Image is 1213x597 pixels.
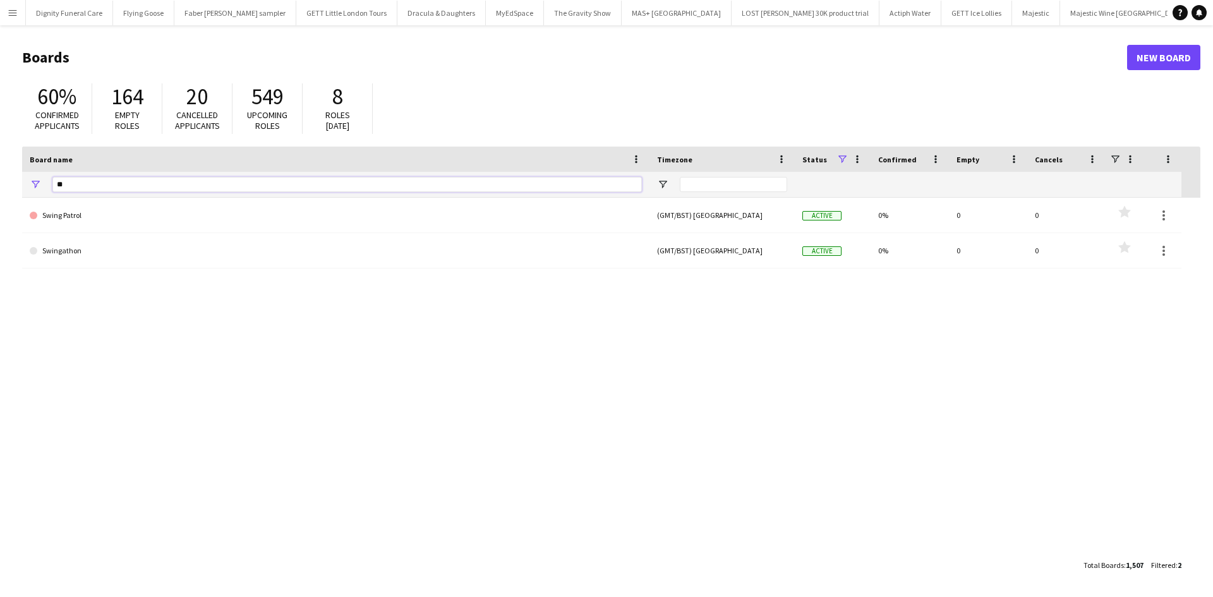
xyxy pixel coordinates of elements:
span: Confirmed [878,155,917,164]
span: Upcoming roles [247,109,287,131]
div: : [1083,553,1144,577]
div: (GMT/BST) [GEOGRAPHIC_DATA] [649,233,795,268]
input: Timezone Filter Input [680,177,787,192]
span: Board name [30,155,73,164]
button: Dracula & Daughters [397,1,486,25]
button: LOST [PERSON_NAME] 30K product trial [732,1,879,25]
span: Cancelled applicants [175,109,220,131]
div: 0 [949,233,1027,268]
button: Open Filter Menu [657,179,668,190]
span: Filtered [1151,560,1176,570]
span: Status [802,155,827,164]
button: Dignity Funeral Care [26,1,113,25]
button: MyEdSpace [486,1,544,25]
span: Total Boards [1083,560,1124,570]
button: Actiph Water [879,1,941,25]
div: 0% [871,233,949,268]
span: Active [802,211,842,220]
span: 60% [37,83,76,111]
button: Open Filter Menu [30,179,41,190]
span: Cancels [1035,155,1063,164]
div: : [1151,553,1181,577]
button: MAS+ [GEOGRAPHIC_DATA] [622,1,732,25]
span: Timezone [657,155,692,164]
a: Swing Patrol [30,198,642,233]
div: 0 [949,198,1027,232]
button: Majestic [1012,1,1060,25]
a: Swingathon [30,233,642,268]
div: 0 [1027,233,1106,268]
span: 1,507 [1126,560,1144,570]
a: New Board [1127,45,1200,70]
div: 0 [1027,198,1106,232]
div: 0% [871,198,949,232]
div: (GMT/BST) [GEOGRAPHIC_DATA] [649,198,795,232]
button: The Gravity Show [544,1,622,25]
span: Empty roles [115,109,140,131]
button: GETT Ice Lollies [941,1,1012,25]
input: Board name Filter Input [52,177,642,192]
span: Confirmed applicants [35,109,80,131]
h1: Boards [22,48,1127,67]
button: Majestic Wine [GEOGRAPHIC_DATA] [1060,1,1196,25]
span: 2 [1178,560,1181,570]
span: 20 [186,83,208,111]
span: Empty [957,155,979,164]
button: Flying Goose [113,1,174,25]
span: 164 [111,83,143,111]
button: GETT Little London Tours [296,1,397,25]
span: 8 [332,83,343,111]
button: Faber [PERSON_NAME] sampler [174,1,296,25]
span: Roles [DATE] [325,109,350,131]
span: 549 [251,83,284,111]
span: Active [802,246,842,256]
